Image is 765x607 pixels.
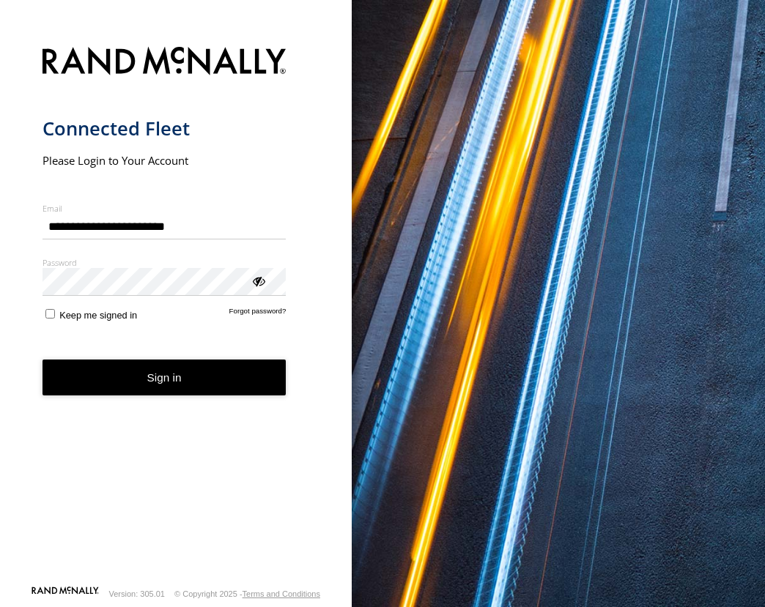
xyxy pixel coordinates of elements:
form: main [42,38,310,585]
div: ViewPassword [251,273,265,288]
a: Visit our Website [32,586,99,601]
button: Sign in [42,360,287,395]
h1: Connected Fleet [42,116,287,141]
a: Forgot password? [229,307,287,321]
a: Terms and Conditions [243,589,320,598]
span: Keep me signed in [59,310,137,321]
label: Email [42,203,287,214]
h2: Please Login to Your Account [42,153,287,168]
label: Password [42,257,287,268]
div: © Copyright 2025 - [174,589,320,598]
img: Rand McNally [42,44,287,81]
input: Keep me signed in [45,309,55,319]
div: Version: 305.01 [109,589,165,598]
